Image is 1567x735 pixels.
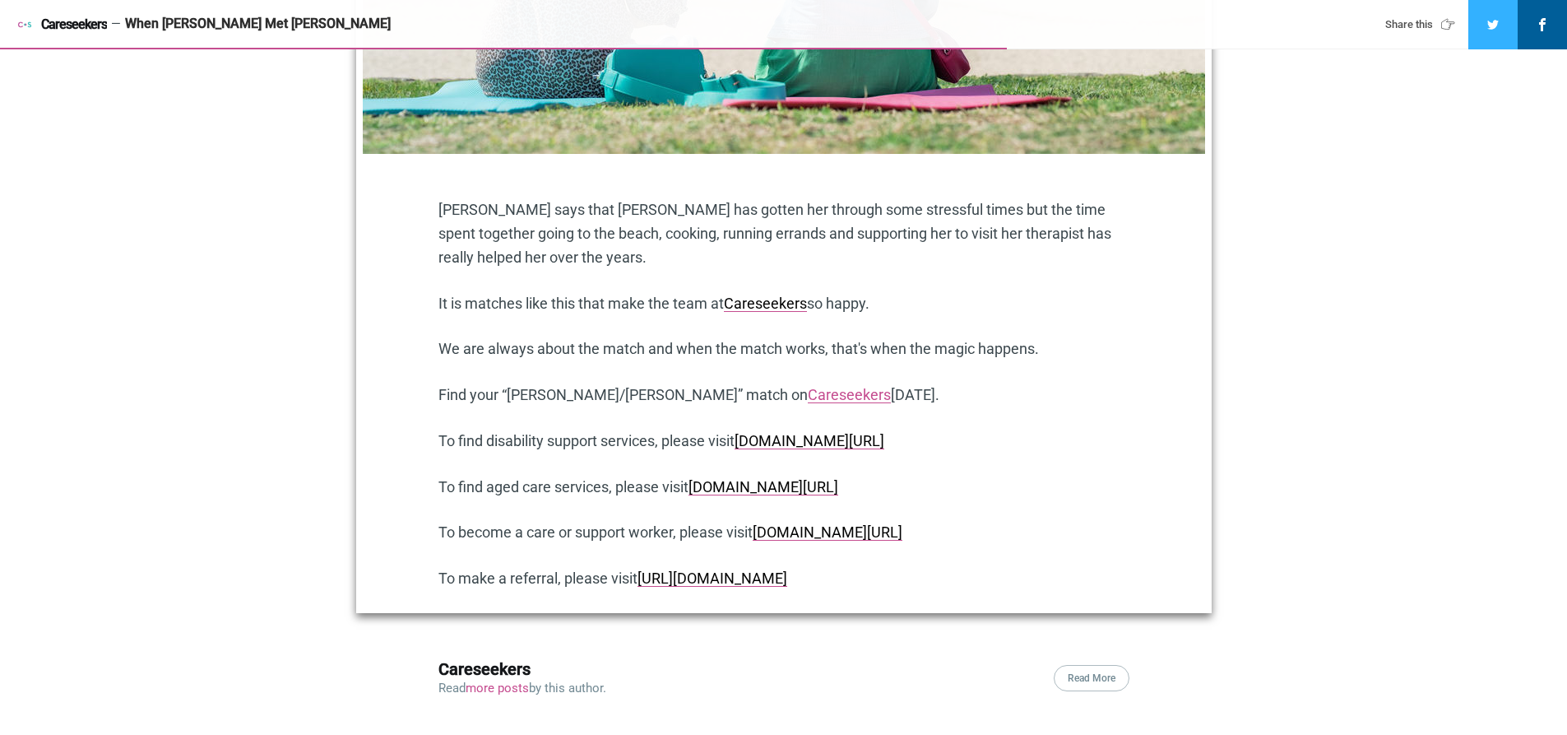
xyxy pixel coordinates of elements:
[1054,665,1129,691] a: Read More
[724,295,807,312] a: Careseekers
[16,16,107,33] a: Careseekers
[637,570,787,587] a: [URL][DOMAIN_NAME]
[1385,17,1460,32] div: Share this
[438,292,1129,316] p: It is matches like this that make the team at so happy.
[125,16,1354,33] div: When [PERSON_NAME] Met [PERSON_NAME]
[16,16,33,33] img: Careseekers icon
[41,17,107,32] span: Careseekers
[438,567,1129,591] p: To make a referral, please visit
[438,659,531,679] a: Careseekers
[688,478,838,495] a: [DOMAIN_NAME][URL]
[438,384,1129,407] p: Find your “[PERSON_NAME]/[PERSON_NAME]” match on [DATE].
[438,476,1129,500] p: To find aged care services, please visit
[438,681,606,697] p: Read by this author.
[438,337,1129,361] p: We are always about the match and when the match works, that's when the magic happens.
[438,198,1129,269] p: [PERSON_NAME] says that [PERSON_NAME] has gotten her through some stressful times but the time sp...
[735,432,884,449] a: [DOMAIN_NAME][URL]
[438,430,1129,454] p: To find disability support services, please visit
[466,681,529,695] a: more posts
[753,523,902,541] a: [DOMAIN_NAME][URL]
[438,521,1129,545] p: To become a care or support worker, please visit
[808,386,891,403] a: Careseekers
[111,18,121,30] span: —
